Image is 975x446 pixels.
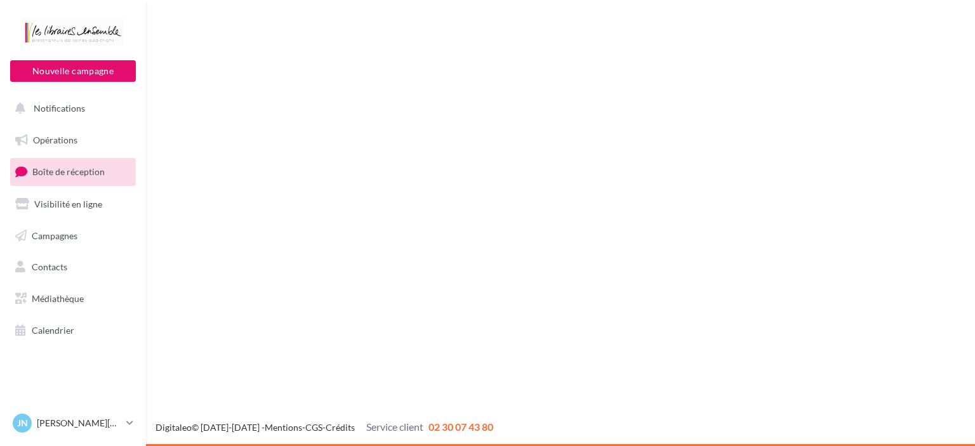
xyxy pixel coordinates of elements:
a: Campagnes [8,223,138,249]
span: Visibilité en ligne [34,199,102,209]
span: Contacts [32,261,67,272]
p: [PERSON_NAME][DATE] [37,417,121,430]
a: Contacts [8,254,138,280]
a: Visibilité en ligne [8,191,138,218]
span: Médiathèque [32,293,84,304]
a: Opérations [8,127,138,154]
span: © [DATE]-[DATE] - - - [156,422,493,433]
button: Notifications [8,95,133,122]
span: JN [17,417,28,430]
a: Boîte de réception [8,158,138,185]
span: Opérations [33,134,77,145]
span: Service client [366,421,423,433]
a: Mentions [265,422,302,433]
button: Nouvelle campagne [10,60,136,82]
span: Calendrier [32,325,74,336]
a: Calendrier [8,317,138,344]
span: Campagnes [32,230,77,240]
a: CGS [305,422,322,433]
a: JN [PERSON_NAME][DATE] [10,411,136,435]
span: Notifications [34,103,85,114]
a: Crédits [326,422,355,433]
span: 02 30 07 43 80 [428,421,493,433]
span: Boîte de réception [32,166,105,177]
a: Digitaleo [156,422,192,433]
a: Médiathèque [8,285,138,312]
